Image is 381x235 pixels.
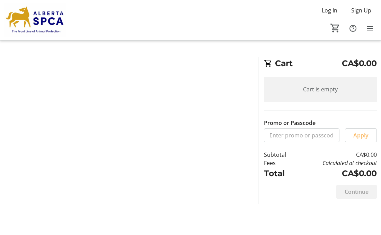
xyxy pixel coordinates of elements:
td: Subtotal [264,151,296,159]
button: Sign Up [346,5,377,16]
span: Apply [353,131,369,139]
h2: Cart [264,57,377,71]
td: CA$0.00 [297,167,377,180]
div: Cart is empty [264,77,377,102]
button: Help [346,21,360,35]
button: Menu [363,21,377,35]
label: Promo or Passcode [264,119,316,127]
span: Log In [322,6,337,15]
input: Enter promo or passcode [264,128,339,142]
button: Log In [316,5,343,16]
span: Sign Up [351,6,371,15]
td: Calculated at checkout [297,159,377,167]
span: CA$0.00 [342,57,377,70]
td: Total [264,167,296,180]
td: Fees [264,159,296,167]
td: CA$0.00 [297,151,377,159]
button: Apply [345,128,377,142]
img: Alberta SPCA's Logo [4,3,66,37]
button: Cart [329,22,342,34]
